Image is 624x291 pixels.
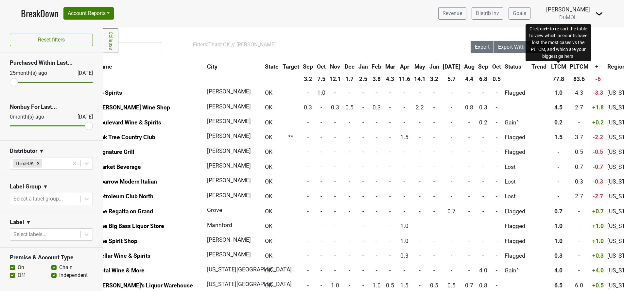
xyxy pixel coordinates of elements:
[468,193,470,200] span: -
[592,208,604,215] span: +0.7
[321,149,322,155] span: -
[468,134,470,140] span: -
[97,89,122,96] a: 66 Spirits
[265,164,272,170] span: OK
[207,103,251,110] span: [PERSON_NAME]
[472,7,503,20] a: Distrib Inv
[349,208,350,215] span: -
[530,61,549,73] th: Trend: activate to sort column ascending
[389,164,391,170] span: -
[575,149,583,155] span: 0.5
[370,61,383,73] th: Feb: activate to sort column ascending
[207,207,222,213] span: Grove
[10,59,93,66] h3: Purchased Within Last...
[362,193,364,200] span: -
[428,73,441,85] th: 3.2
[389,193,391,200] span: -
[97,119,161,126] a: Boulevard Wine & Spirits
[451,119,452,126] span: -
[307,149,309,155] span: -
[468,164,470,170] span: -
[404,193,405,200] span: -
[345,104,354,111] span: 0.5
[334,223,336,229] span: -
[301,73,315,85] th: 3.2
[419,223,421,229] span: -
[389,104,391,111] span: -
[13,159,35,168] div: Thirst-OK
[468,119,470,126] span: -
[503,86,529,100] td: Flagged
[419,149,421,155] span: -
[433,89,435,96] span: -
[441,61,462,73] th: Jul: activate to sort column ascending
[496,149,497,155] span: -
[265,208,272,215] span: OK
[97,252,150,259] a: Cellar Wine & Spirits
[321,134,322,140] span: -
[462,73,476,85] th: 4.4
[557,193,560,200] span: -
[595,63,601,70] span: +-
[321,178,322,185] span: -
[554,104,563,111] span: 4.5
[578,208,580,215] span: -
[362,149,364,155] span: -
[554,134,563,140] span: 1.5
[59,264,73,271] label: Chain
[321,119,322,126] span: -
[557,178,560,185] span: -
[400,134,408,140] span: 1.5
[591,61,605,73] th: +-: activate to sort column ascending
[554,119,563,126] span: 0.2
[97,193,153,200] a: Petroleum Club North
[10,113,62,121] div: 0 month(s) ago
[554,89,563,96] span: 1.0
[575,104,583,111] span: 2.7
[39,147,44,155] span: ▼
[10,219,24,226] h3: Label
[503,145,529,159] td: Flagged
[551,63,566,70] span: LTCM
[397,73,412,85] th: 11.6
[479,119,487,126] span: 0.2
[451,223,452,229] span: -
[496,164,497,170] span: -
[526,24,591,61] div: Click on to re-sort the table to view which accounts have lost the most cases vs the PLTCM, and w...
[334,89,336,96] span: -
[531,63,546,70] span: Trend
[72,69,93,77] div: [DATE]
[568,61,590,73] th: PLTCM: activate to sort column ascending
[451,134,452,140] span: -
[557,149,560,155] span: -
[265,149,272,155] span: OK
[593,89,603,96] span: -3.3
[428,61,441,73] th: Jun: activate to sort column ascending
[10,148,37,154] h3: Distributor
[545,26,550,31] b: +-
[404,149,405,155] span: -
[595,76,601,82] span: -6
[43,183,48,191] span: ▼
[479,104,487,111] span: 0.3
[328,61,343,73] th: Nov: activate to sort column ascending
[349,164,350,170] span: -
[307,89,309,96] span: -
[593,134,603,140] span: -2.2
[265,134,272,140] span: OK
[207,222,232,228] span: Mannford
[357,73,370,85] th: 2.5
[570,63,588,70] span: PLTCM
[496,193,497,200] span: -
[343,73,356,85] th: 1.7
[496,119,497,126] span: -
[315,73,327,85] th: 7.5
[10,104,93,110] h3: Nonbuy For Last...
[376,119,377,126] span: -
[376,208,377,215] span: -
[451,104,452,111] span: -
[468,89,470,96] span: -
[404,178,405,185] span: -
[321,223,322,229] span: -
[376,164,377,170] span: -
